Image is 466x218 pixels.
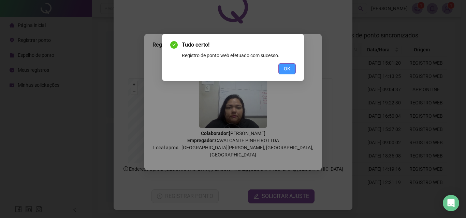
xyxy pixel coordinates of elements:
span: OK [284,65,290,72]
button: OK [278,63,296,74]
div: Open Intercom Messenger [443,195,459,211]
span: check-circle [170,41,178,49]
span: Tudo certo! [182,41,296,49]
div: Registro de ponto web efetuado com sucesso. [182,52,296,59]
